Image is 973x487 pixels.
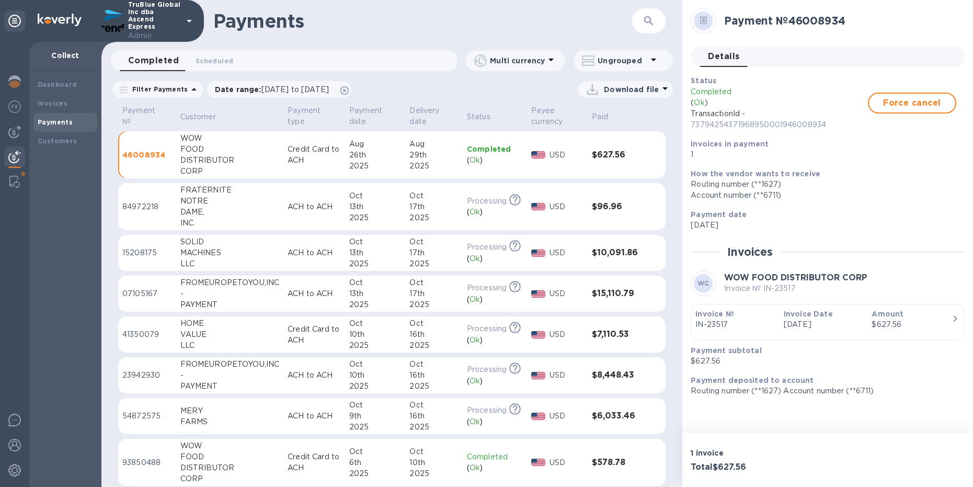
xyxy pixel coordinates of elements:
p: USD [550,329,583,340]
p: Ok [470,294,480,305]
p: ACH to ACH [288,201,341,212]
b: Payment subtotal [691,346,761,355]
p: Ungrouped [598,55,647,66]
img: Foreign exchange [8,100,21,113]
p: IN-23517 [695,319,775,330]
img: USD [531,372,545,379]
p: 41350079 [122,329,172,340]
b: Payment deposited to account [691,376,814,384]
div: 2025 [349,422,401,433]
div: Oct [349,446,401,457]
p: Processing [467,364,507,375]
span: Customer [180,111,230,122]
p: USD [550,457,583,468]
h3: $96.96 [592,202,645,212]
p: Invoice № IN-23517 [724,283,867,294]
img: USD [531,331,545,338]
span: Payee currency [531,105,583,127]
div: Oct [409,446,459,457]
p: Payment date [349,105,387,127]
div: NOTRE [180,196,280,207]
div: 2025 [409,340,459,351]
img: USD [531,203,545,210]
p: 93850488 [122,457,172,468]
p: 73794254371968950001946008934 [691,119,867,130]
p: Routing number (**1627) Account number (**6711) [691,386,956,397]
span: Paid [592,111,622,122]
div: Oct [409,400,459,411]
div: Account number (**6711) [691,190,956,201]
div: 10th [349,370,401,381]
p: Processing [467,405,507,416]
h3: $15,110.79 [592,289,645,299]
p: Processing [467,242,507,253]
div: 13th [349,288,401,299]
span: Scheduled [196,55,233,66]
div: FOOD [180,451,280,462]
p: Multi currency [490,55,545,66]
img: USD [531,151,545,158]
div: ( ) [467,207,523,218]
div: $627.56 [872,319,952,330]
p: Ok [470,335,480,346]
p: ACH to ACH [288,288,341,299]
p: TruBlue Global Inc dba Ascend Express [128,1,180,41]
div: DAME, [180,207,280,218]
p: Ok [470,253,480,264]
span: Force cancel [877,97,947,109]
p: USD [550,247,583,258]
div: Oct [349,277,401,288]
p: 84972218 [122,201,172,212]
div: FROMEUROPETOYOU,INC [180,277,280,288]
p: USD [550,201,583,212]
h3: $10,091.86 [592,248,645,258]
div: PAYMENT [180,299,280,310]
div: MACHINES [180,247,280,258]
p: 1 [691,149,956,160]
div: 2025 [349,258,401,269]
div: Oct [409,236,459,247]
span: Delivery date [409,105,459,127]
div: Oct [349,400,401,411]
div: FOOD [180,144,280,155]
span: Payment № [122,105,172,127]
p: Completed [467,451,523,462]
div: 17th [409,247,459,258]
div: DISTRIBUTOR [180,462,280,473]
div: Oct [409,277,459,288]
p: 07105167 [122,288,172,299]
div: ( ) [467,416,523,427]
div: 2025 [409,161,459,172]
div: WOW [180,133,280,144]
p: 15208175 [122,247,172,258]
div: 2025 [409,299,459,310]
b: Invoice № [695,310,734,318]
b: Payments [38,118,73,126]
span: Details [708,49,739,64]
div: 10th [349,329,401,340]
span: [DATE] to [DATE] [261,85,329,94]
p: Ok [470,155,480,166]
div: INC. [180,218,280,229]
p: Payment type [288,105,327,127]
b: WC [697,279,709,287]
p: Credit Card to ACH [288,144,341,166]
p: Credit Card to ACH [288,451,341,473]
div: 6th [349,457,401,468]
h3: $8,448.43 [592,370,645,380]
div: 17th [409,201,459,212]
img: Logo [38,14,82,26]
div: 16th [409,329,459,340]
p: Admin [128,30,180,41]
div: 2025 [409,258,459,269]
div: 2025 [409,212,459,223]
div: LLC [180,258,280,269]
div: Oct [409,318,459,329]
p: USD [550,150,583,161]
p: USD [550,370,583,381]
img: USD [531,250,545,257]
p: ACH to ACH [288,247,341,258]
div: ( ) [467,462,523,473]
b: Status [691,76,716,85]
div: HOME [180,318,280,329]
